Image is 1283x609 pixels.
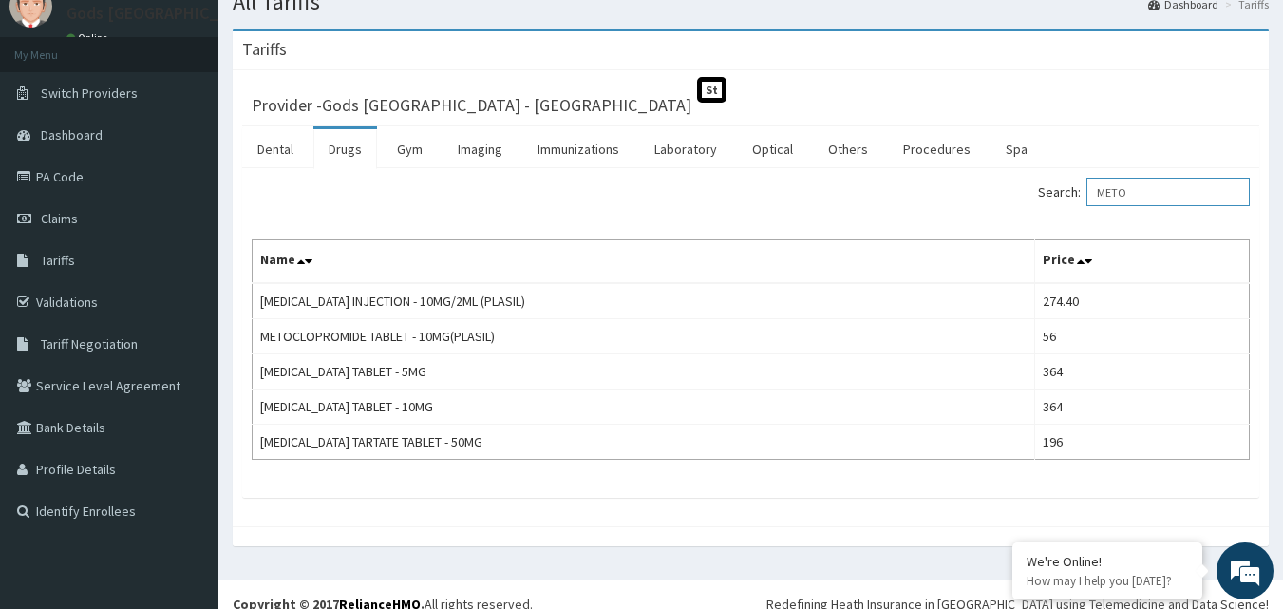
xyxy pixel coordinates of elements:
span: Tariff Negotiation [41,335,138,352]
span: Dashboard [41,126,103,143]
span: Switch Providers [41,85,138,102]
div: Minimize live chat window [311,10,357,55]
a: Immunizations [522,129,634,169]
a: Optical [737,129,808,169]
a: Online [66,31,112,45]
a: Imaging [443,129,518,169]
div: We're Online! [1027,553,1188,570]
td: 364 [1035,354,1250,390]
td: 196 [1035,425,1250,460]
p: Gods [GEOGRAPHIC_DATA] [66,5,264,22]
label: Search: [1038,178,1250,206]
td: [MEDICAL_DATA] TABLET - 5MG [253,354,1035,390]
a: Dental [242,129,309,169]
a: Others [813,129,883,169]
td: METOCLOPROMIDE TABLET - 10MG(PLASIL) [253,319,1035,354]
img: d_794563401_company_1708531726252_794563401 [35,95,77,143]
textarea: Type your message and hit 'Enter' [9,407,362,473]
span: We're online! [110,183,262,375]
span: Tariffs [41,252,75,269]
td: 274.40 [1035,283,1250,319]
a: Gym [382,129,438,169]
td: 56 [1035,319,1250,354]
input: Search: [1086,178,1250,206]
th: Name [253,240,1035,284]
td: [MEDICAL_DATA] INJECTION - 10MG/2ML (PLASIL) [253,283,1035,319]
div: Chat with us now [99,106,319,131]
td: [MEDICAL_DATA] TARTATE TABLET - 50MG [253,425,1035,460]
h3: Provider - Gods [GEOGRAPHIC_DATA] - [GEOGRAPHIC_DATA] [252,97,691,114]
td: 364 [1035,390,1250,425]
span: Claims [41,210,78,227]
td: [MEDICAL_DATA] TABLET - 10MG [253,390,1035,425]
a: Spa [991,129,1043,169]
a: Laboratory [639,129,732,169]
p: How may I help you today? [1027,573,1188,589]
h3: Tariffs [242,41,287,58]
a: Drugs [313,129,377,169]
span: St [697,77,726,103]
th: Price [1035,240,1250,284]
a: Procedures [888,129,986,169]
